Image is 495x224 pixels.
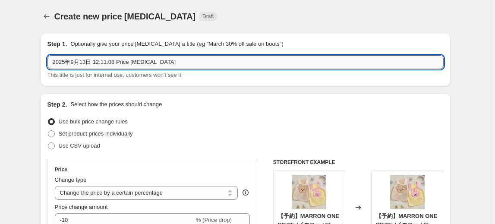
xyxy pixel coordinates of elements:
h2: Step 2. [47,100,67,109]
img: BEN-OP-MAR-08_9910faaf-e199-42f6-b015-6080933d123c_80x.webp [292,175,326,209]
span: Draft [202,13,214,20]
p: Optionally give your price [MEDICAL_DATA] a title (eg "March 30% off sale on boots") [70,40,283,48]
div: help [241,188,250,197]
h3: Price [55,166,67,173]
p: Select how the prices should change [70,100,162,109]
span: Set product prices individually [59,130,133,137]
h6: STOREFRONT EXAMPLE [273,159,444,166]
span: % (Price drop) [196,217,232,223]
span: Use CSV upload [59,142,100,149]
span: Create new price [MEDICAL_DATA] [54,12,196,21]
span: This title is just for internal use, customers won't see it [47,72,181,78]
h2: Step 1. [47,40,67,48]
span: Change type [55,177,87,183]
input: 30% off holiday sale [47,55,444,69]
span: Price change amount [55,204,108,210]
button: Price change jobs [41,10,53,22]
span: Use bulk price change rules [59,118,128,125]
img: BEN-OP-MAR-08_9910faaf-e199-42f6-b015-6080933d123c_80x.webp [390,175,425,209]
